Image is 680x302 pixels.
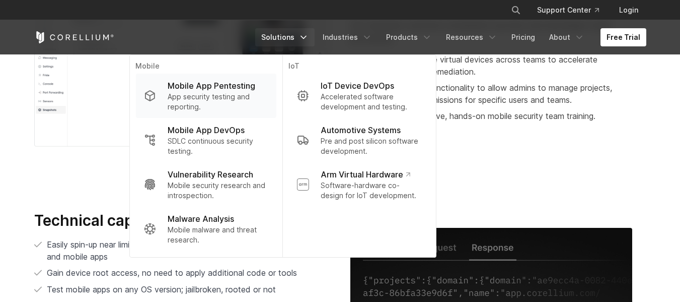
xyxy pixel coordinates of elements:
[288,162,429,207] a: Arm Virtual Hardware Software-hardware co-design for IoT development.
[255,28,315,46] a: Solutions
[34,211,330,230] h3: Technical capabilities
[600,28,646,46] a: Free Trial
[135,74,276,118] a: Mobile App Pentesting App security testing and reporting.
[168,225,268,245] p: Mobile malware and threat research.
[168,180,268,201] p: Mobile security research and introspection.
[135,162,276,207] a: Vulnerability Research Mobile security research and introspection.
[288,118,429,162] a: Automotive Systems Pre and post silicon software development.
[321,180,421,201] p: Software-hardware co-design for IoT development.
[47,268,297,278] span: Gain device root access, no need to apply additional code or tools
[321,136,421,156] p: Pre and post silicon software development.
[363,82,646,106] p: Use project team functionality to allow admins to manage projects, resources, and permissions for...
[135,61,276,74] p: Mobile
[47,284,276,294] span: Test mobile apps on any OS version; jailbroken, rooted or not
[321,92,421,112] p: Accelerated software development and testing.
[317,28,378,46] a: Industries
[288,61,429,74] p: IoT
[255,28,646,46] div: Navigation Menu
[529,1,607,19] a: Support Center
[47,239,315,262] span: Easily spin-up near limitless combinations of iOS and Android device, OS and mobile apps
[611,1,646,19] a: Login
[34,31,114,43] a: Corellium Home
[363,53,646,78] p: Snapshot and share virtual devices across teams to accelerate collaboration and remediation.
[288,74,429,118] a: IoT Device DevOps Accelerated software development and testing.
[543,28,590,46] a: About
[168,213,234,225] p: Malware Analysis
[321,124,401,136] p: Automotive Systems
[135,207,276,251] a: Malware Analysis Mobile malware and threat research.
[321,168,410,180] p: Arm Virtual Hardware
[505,28,541,46] a: Pricing
[363,110,595,122] p: Enable more effective, hands-on mobile security team training.
[168,124,245,136] p: Mobile App DevOps
[168,136,268,156] p: SDLC continuous security testing.
[168,168,253,180] p: Vulnerability Research
[168,80,255,92] p: Mobile App Pentesting
[440,28,503,46] a: Resources
[135,118,276,162] a: Mobile App DevOps SDLC continuous security testing.
[507,1,525,19] button: Search
[380,28,438,46] a: Products
[321,80,394,92] p: IoT Device DevOps
[168,92,268,112] p: App security testing and reporting.
[499,1,646,19] div: Navigation Menu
